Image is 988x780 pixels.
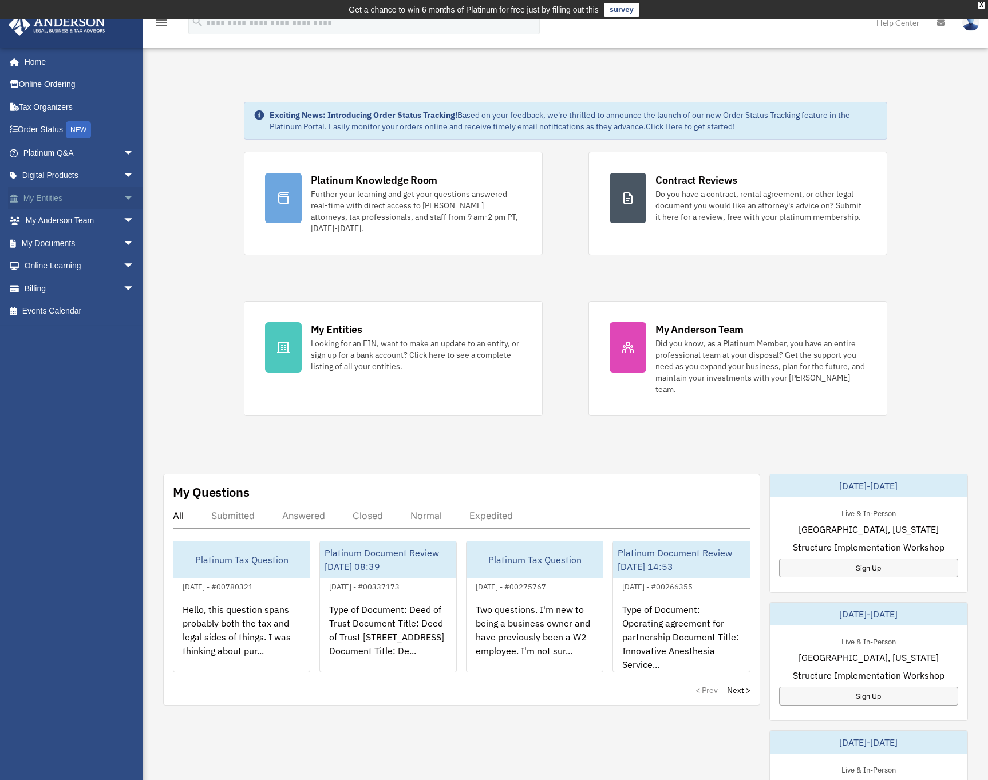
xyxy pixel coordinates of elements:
[173,541,310,672] a: Platinum Tax Question[DATE] - #00780321Hello, this question spans probably both the tax and legal...
[8,50,146,73] a: Home
[779,687,959,706] a: Sign Up
[244,301,543,416] a: My Entities Looking for an EIN, want to make an update to an entity, or sign up for a bank accoun...
[123,209,146,233] span: arrow_drop_down
[832,506,905,518] div: Live & In-Person
[211,510,255,521] div: Submitted
[770,474,968,497] div: [DATE]-[DATE]
[123,187,146,210] span: arrow_drop_down
[8,209,152,232] a: My Anderson Teamarrow_drop_down
[155,20,168,30] a: menu
[655,173,737,187] div: Contract Reviews
[123,141,146,165] span: arrow_drop_down
[467,593,603,683] div: Two questions. I'm new to being a business owner and have previously been a W2 employee. I'm not ...
[5,14,109,36] img: Anderson Advisors Platinum Portal
[244,152,543,255] a: Platinum Knowledge Room Further your learning and get your questions answered real-time with dire...
[770,603,968,625] div: [DATE]-[DATE]
[8,300,152,323] a: Events Calendar
[978,2,985,9] div: close
[8,118,152,142] a: Order StatusNEW
[962,14,979,31] img: User Pic
[173,593,310,683] div: Hello, this question spans probably both the tax and legal sides of things. I was thinking about ...
[832,635,905,647] div: Live & In-Person
[8,141,152,164] a: Platinum Q&Aarrow_drop_down
[311,338,521,372] div: Looking for an EIN, want to make an update to an entity, or sign up for a bank account? Click her...
[469,510,513,521] div: Expedited
[191,15,204,28] i: search
[655,338,866,395] div: Did you know, as a Platinum Member, you have an entire professional team at your disposal? Get th...
[270,110,457,120] strong: Exciting News: Introducing Order Status Tracking!
[770,731,968,754] div: [DATE]-[DATE]
[319,541,457,672] a: Platinum Document Review [DATE] 08:39[DATE] - #00337173Type of Document: Deed of Trust Document T...
[588,301,887,416] a: My Anderson Team Did you know, as a Platinum Member, you have an entire professional team at your...
[793,540,944,554] span: Structure Implementation Workshop
[8,96,152,118] a: Tax Organizers
[123,277,146,300] span: arrow_drop_down
[311,188,521,234] div: Further your learning and get your questions answered real-time with direct access to [PERSON_NAM...
[173,510,184,521] div: All
[466,541,603,672] a: Platinum Tax Question[DATE] - #00275767Two questions. I'm new to being a business owner and have ...
[8,164,152,187] a: Digital Productsarrow_drop_down
[282,510,325,521] div: Answered
[612,541,750,672] a: Platinum Document Review [DATE] 14:53[DATE] - #00266355Type of Document: Operating agreement for ...
[123,164,146,188] span: arrow_drop_down
[173,484,250,501] div: My Questions
[655,188,866,223] div: Do you have a contract, rental agreement, or other legal document you would like an attorney's ad...
[410,510,442,521] div: Normal
[155,16,168,30] i: menu
[320,593,456,683] div: Type of Document: Deed of Trust Document Title: Deed of Trust [STREET_ADDRESS] Document Title: De...
[832,763,905,775] div: Live & In-Person
[467,541,603,578] div: Platinum Tax Question
[270,109,878,132] div: Based on your feedback, we're thrilled to announce the launch of our new Order Status Tracking fe...
[320,580,409,592] div: [DATE] - #00337173
[8,255,152,278] a: Online Learningarrow_drop_down
[8,277,152,300] a: Billingarrow_drop_down
[173,541,310,578] div: Platinum Tax Question
[613,541,749,578] div: Platinum Document Review [DATE] 14:53
[799,522,939,536] span: [GEOGRAPHIC_DATA], [US_STATE]
[8,232,152,255] a: My Documentsarrow_drop_down
[727,684,750,696] a: Next >
[8,187,152,209] a: My Entitiesarrow_drop_down
[793,668,944,682] span: Structure Implementation Workshop
[66,121,91,138] div: NEW
[613,580,702,592] div: [DATE] - #00266355
[353,510,383,521] div: Closed
[613,593,749,683] div: Type of Document: Operating agreement for partnership Document Title: Innovative Anesthesia Servi...
[655,322,744,336] div: My Anderson Team
[8,73,152,96] a: Online Ordering
[588,152,887,255] a: Contract Reviews Do you have a contract, rental agreement, or other legal document you would like...
[646,121,735,132] a: Click Here to get started!
[123,232,146,255] span: arrow_drop_down
[604,3,639,17] a: survey
[349,3,599,17] div: Get a chance to win 6 months of Platinum for free just by filling out this
[173,580,262,592] div: [DATE] - #00780321
[123,255,146,278] span: arrow_drop_down
[320,541,456,578] div: Platinum Document Review [DATE] 08:39
[311,173,438,187] div: Platinum Knowledge Room
[799,651,939,664] span: [GEOGRAPHIC_DATA], [US_STATE]
[311,322,362,336] div: My Entities
[467,580,555,592] div: [DATE] - #00275767
[779,559,959,577] a: Sign Up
